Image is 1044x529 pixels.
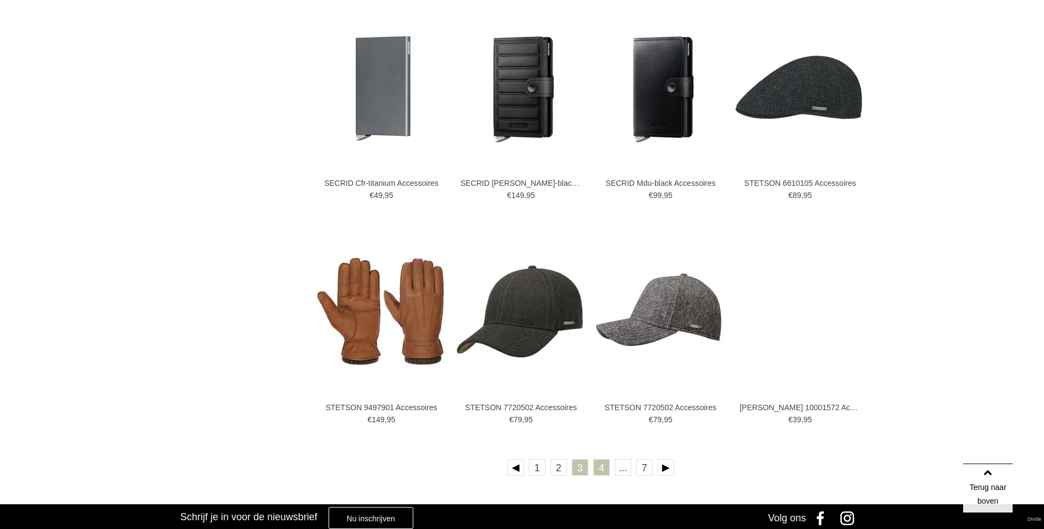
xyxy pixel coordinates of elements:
span: 39 [792,415,801,424]
span: , [522,415,524,424]
span: € [649,415,653,424]
span: , [662,191,664,200]
a: STETSON 7720502 Accessoires [600,403,721,412]
img: STETSON 7720502 Accessoires [595,270,724,353]
a: Divide [1027,513,1041,526]
span: 149 [371,415,384,424]
img: SECRID Cfr-titanium Accessoires [316,23,445,152]
span: 95 [526,191,535,200]
span: 95 [804,191,812,200]
span: , [385,415,387,424]
a: 3 [572,459,588,476]
a: [PERSON_NAME] 10001572 Accessoires [740,403,861,412]
span: 79 [513,415,522,424]
a: SECRID Mdu-black Accessoires [600,178,721,188]
a: 7 [636,459,653,476]
span: 149 [511,191,524,200]
a: 4 [593,459,610,476]
span: , [662,415,664,424]
span: 95 [387,415,396,424]
span: , [801,415,804,424]
a: Terug naar boven [963,464,1013,513]
img: SECRID Mdu-black Accessoires [595,23,724,152]
span: 89 [792,191,801,200]
img: STETSON 7720502 Accessoires [455,264,584,359]
a: SECRID Cfr-titanium Accessoires [321,178,442,188]
span: ... [615,459,631,476]
img: SECRID Mel-black Accessoires [455,23,584,152]
span: , [382,191,385,200]
span: € [789,191,793,200]
span: 95 [664,415,673,424]
a: STETSON 7720502 Accessoires [461,403,582,412]
span: € [789,415,793,424]
span: € [368,415,372,424]
span: 99 [653,191,662,200]
span: 95 [385,191,393,200]
h3: Schrijf je in voor de nieuwsbrief [180,511,317,523]
span: € [370,191,374,200]
span: € [509,415,513,424]
a: STETSON 6610105 Accessoires [740,178,861,188]
span: , [524,191,526,200]
span: 95 [664,191,673,200]
span: 49 [374,191,382,200]
a: STETSON 9497901 Accessoires [321,403,442,412]
img: STETSON 6610105 Accessoires [734,54,863,120]
a: 1 [529,459,545,476]
a: 2 [550,459,567,476]
span: € [649,191,653,200]
a: Nu inschrijven [329,507,413,529]
span: 95 [524,415,533,424]
span: 79 [653,415,662,424]
img: STETSON 9497901 Accessoires [316,257,445,366]
a: SECRID [PERSON_NAME]-black Accessoires [461,178,582,188]
span: 95 [804,415,812,424]
span: , [801,191,804,200]
span: € [507,191,511,200]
